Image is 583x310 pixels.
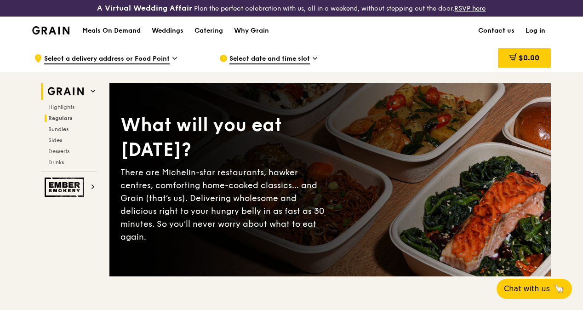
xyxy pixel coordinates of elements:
a: Log in [520,17,551,45]
span: Desserts [48,148,69,155]
span: $0.00 [519,53,539,62]
button: Chat with us🦙 [497,279,572,299]
img: Grain [32,26,69,34]
img: Grain web logo [45,83,87,100]
h3: A Virtual Wedding Affair [97,4,192,13]
div: There are Michelin-star restaurants, hawker centres, comforting home-cooked classics… and Grain (... [120,166,330,243]
a: GrainGrain [32,16,69,44]
span: Sides [48,137,62,144]
div: Why Grain [234,17,269,45]
a: Contact us [473,17,520,45]
a: Catering [189,17,229,45]
a: RSVP here [454,5,486,12]
span: Chat with us [504,283,550,294]
span: Regulars [48,115,73,121]
span: Highlights [48,104,74,110]
span: Bundles [48,126,69,132]
h1: Meals On Demand [82,26,141,35]
span: Select a delivery address or Food Point [44,54,170,64]
a: Why Grain [229,17,274,45]
div: Weddings [152,17,183,45]
div: Catering [194,17,223,45]
img: Ember Smokery web logo [45,178,87,197]
div: What will you eat [DATE]? [120,113,330,162]
span: Drinks [48,159,64,166]
span: 🦙 [554,283,565,294]
a: Weddings [146,17,189,45]
span: Select date and time slot [229,54,310,64]
div: Plan the perfect celebration with us, all in a weekend, without stepping out the door. [97,4,486,13]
